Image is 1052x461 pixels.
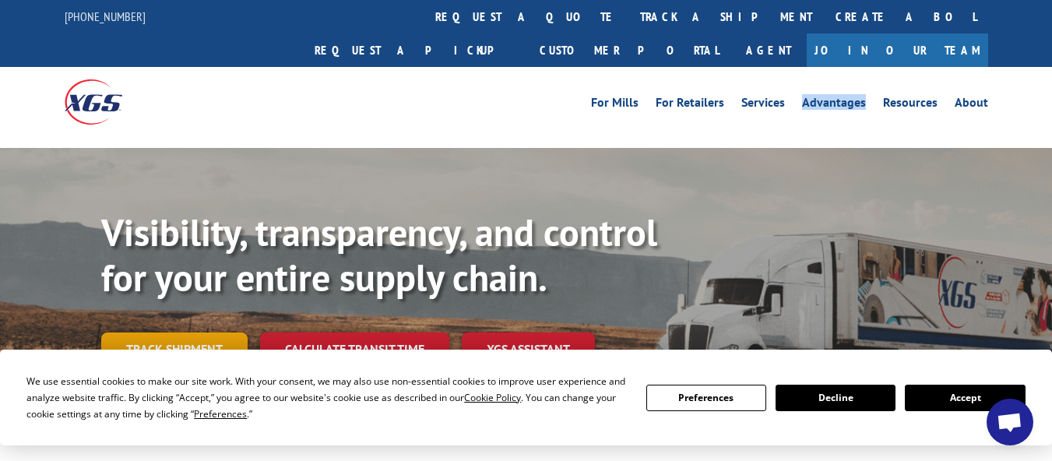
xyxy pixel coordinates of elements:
a: For Retailers [656,97,724,114]
a: XGS ASSISTANT [462,333,595,366]
div: Open chat [987,399,1033,445]
a: Calculate transit time [260,333,449,366]
a: For Mills [591,97,639,114]
a: Services [741,97,785,114]
a: Track shipment [101,333,248,365]
a: Request a pickup [303,33,528,67]
span: Preferences [194,407,247,421]
a: About [955,97,988,114]
a: Agent [730,33,807,67]
a: Join Our Team [807,33,988,67]
a: Advantages [802,97,866,114]
a: [PHONE_NUMBER] [65,9,146,24]
button: Decline [776,385,895,411]
a: Resources [883,97,938,114]
span: Cookie Policy [464,391,521,404]
div: We use essential cookies to make our site work. With your consent, we may also use non-essential ... [26,373,627,422]
b: Visibility, transparency, and control for your entire supply chain. [101,208,657,301]
a: Customer Portal [528,33,730,67]
button: Preferences [646,385,766,411]
button: Accept [905,385,1025,411]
